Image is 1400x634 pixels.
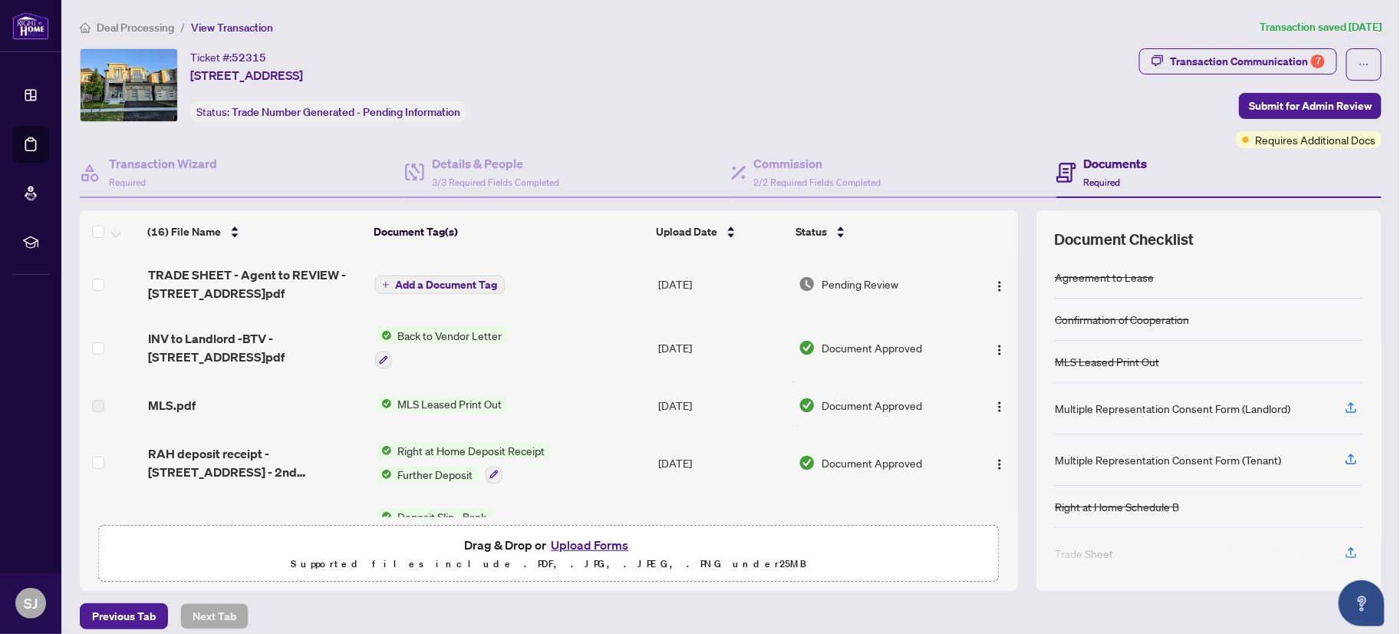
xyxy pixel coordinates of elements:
[464,535,633,555] span: Drag & Drop or
[375,442,392,459] img: Status Icon
[232,51,266,64] span: 52315
[148,396,196,414] span: MLS.pdf
[375,275,505,295] button: Add a Document Tag
[375,508,392,525] img: Status Icon
[799,454,815,471] img: Document Status
[190,101,466,122] div: Status:
[190,66,303,84] span: [STREET_ADDRESS]
[80,603,168,629] button: Previous Tab
[12,12,49,40] img: logo
[148,266,363,302] span: TRADE SHEET - Agent to REVIEW - [STREET_ADDRESS]pdf
[822,339,922,356] span: Document Approved
[191,21,273,35] span: View Transaction
[653,253,793,315] td: [DATE]
[993,280,1006,292] img: Logo
[650,210,789,253] th: Upload Date
[1255,131,1375,148] span: Requires Additional Docs
[796,223,827,240] span: Status
[392,442,552,459] span: Right at Home Deposit Receipt
[375,395,392,412] img: Status Icon
[754,177,881,188] span: 2/2 Required Fields Completed
[1055,353,1159,370] div: MLS Leased Print Out
[1055,545,1113,562] div: Trade Sheet
[993,458,1006,471] img: Logo
[180,18,185,36] li: /
[108,555,990,573] p: Supported files include .PDF, .JPG, .JPEG, .PNG under 25 MB
[232,105,460,119] span: Trade Number Generated - Pending Information
[987,272,1012,296] button: Logo
[392,395,509,412] span: MLS Leased Print Out
[92,604,156,629] span: Previous Tab
[375,508,493,548] button: Status IconDeposit Slip - Bank
[987,335,1012,360] button: Logo
[822,454,922,471] span: Document Approved
[190,48,266,66] div: Ticket #:
[382,281,390,289] span: plus
[993,401,1006,413] img: Logo
[822,397,922,414] span: Document Approved
[1239,93,1382,119] button: Submit for Admin Review
[653,430,793,496] td: [DATE]
[375,327,392,344] img: Status Icon
[432,177,559,188] span: 3/3 Required Fields Completed
[24,593,38,614] span: SJ
[1084,154,1148,173] h4: Documents
[993,344,1006,356] img: Logo
[1055,311,1189,328] div: Confirmation of Cooperation
[1260,18,1382,36] article: Transaction saved [DATE]
[546,535,633,555] button: Upload Forms
[375,466,392,483] img: Status Icon
[1139,48,1337,74] button: Transaction Communication7
[80,22,91,33] span: home
[799,339,815,356] img: Document Status
[799,276,815,292] img: Document Status
[822,276,898,292] span: Pending Review
[653,496,793,560] td: [DATE]
[141,210,367,253] th: (16) File Name
[1339,580,1385,626] button: Open asap
[1055,229,1194,250] span: Document Checklist
[392,327,509,344] span: Back to Vendor Letter
[81,49,177,121] img: IMG-N12269200_1.jpg
[656,223,717,240] span: Upload Date
[1084,177,1121,188] span: Required
[987,393,1012,418] button: Logo
[1055,498,1179,515] div: Right at Home Schedule B
[375,442,552,484] button: Status IconRight at Home Deposit ReceiptStatus IconFurther Deposit
[789,210,964,253] th: Status
[392,508,493,525] span: Deposit Slip - Bank
[396,279,498,290] span: Add a Document Tag
[1055,269,1154,286] div: Agreement to Lease
[799,397,815,414] img: Document Status
[375,276,505,294] button: Add a Document Tag
[375,395,509,412] button: Status IconMLS Leased Print Out
[653,315,793,381] td: [DATE]
[180,603,249,629] button: Next Tab
[1311,54,1325,68] div: 7
[375,327,509,368] button: Status IconBack to Vendor Letter
[1055,400,1290,417] div: Multiple Representation Consent Form (Landlord)
[392,466,479,483] span: Further Deposit
[109,177,146,188] span: Required
[432,154,559,173] h4: Details & People
[1249,94,1372,118] span: Submit for Admin Review
[1170,49,1325,74] div: Transaction Communication
[367,210,650,253] th: Document Tag(s)
[987,451,1012,475] button: Logo
[97,21,174,35] span: Deal Processing
[99,526,999,583] span: Drag & Drop orUpload FormsSupported files include .PDF, .JPG, .JPEG, .PNG under25MB
[147,223,221,240] span: (16) File Name
[109,154,217,173] h4: Transaction Wizard
[148,329,363,366] span: INV to Landlord -BTV - [STREET_ADDRESS]pdf
[1359,59,1369,70] span: ellipsis
[1055,451,1281,468] div: Multiple Representation Consent Form (Tenant)
[148,444,363,481] span: RAH deposit receipt - [STREET_ADDRESS] - 2nd Deposit.pdf
[754,154,881,173] h4: Commission
[653,381,793,430] td: [DATE]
